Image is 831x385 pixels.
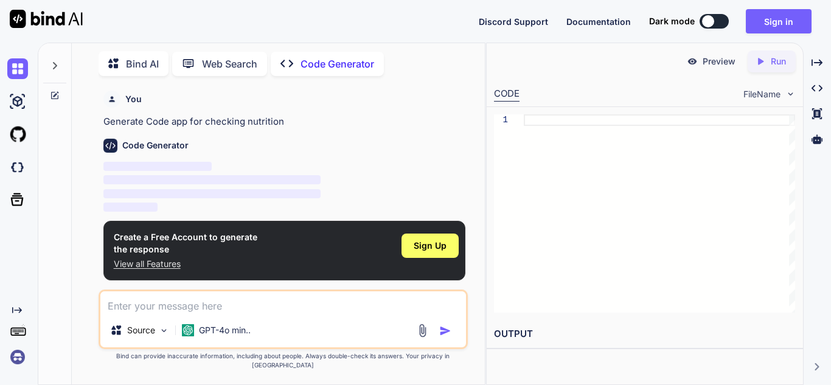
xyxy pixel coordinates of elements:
img: githubLight [7,124,28,145]
h1: Create a Free Account to generate the response [114,231,257,255]
p: View all Features [114,258,257,270]
span: ‌ [103,162,212,171]
p: Preview [703,55,735,68]
span: Dark mode [649,15,695,27]
img: Pick Models [159,325,169,336]
div: 1 [494,114,508,126]
img: icon [439,325,451,337]
p: GPT-4o min.. [199,324,251,336]
img: GPT-4o mini [182,324,194,336]
p: Source [127,324,155,336]
div: CODE [494,87,520,102]
button: Documentation [566,15,631,28]
img: preview [687,56,698,67]
p: Web Search [202,57,257,71]
p: Bind can provide inaccurate information, including about people. Always double-check its answers.... [99,352,468,370]
p: Run [771,55,786,68]
span: Discord Support [479,16,548,27]
span: ‌ [103,175,321,184]
h2: OUTPUT [487,320,803,349]
span: Documentation [566,16,631,27]
img: Bind AI [10,10,83,28]
span: ‌ [103,203,158,212]
span: FileName [743,88,781,100]
h6: You [125,93,142,105]
span: Sign Up [414,240,447,252]
img: attachment [415,324,429,338]
img: chat [7,58,28,79]
img: signin [7,347,28,367]
img: ai-studio [7,91,28,112]
img: darkCloudIdeIcon [7,157,28,178]
span: ‌ [103,189,321,198]
button: Discord Support [479,15,548,28]
img: chevron down [785,89,796,99]
button: Sign in [746,9,812,33]
p: Bind AI [126,57,159,71]
p: Code Generator [301,57,374,71]
h6: Code Generator [122,139,189,151]
p: Generate Code app for checking nutrition [103,115,465,129]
